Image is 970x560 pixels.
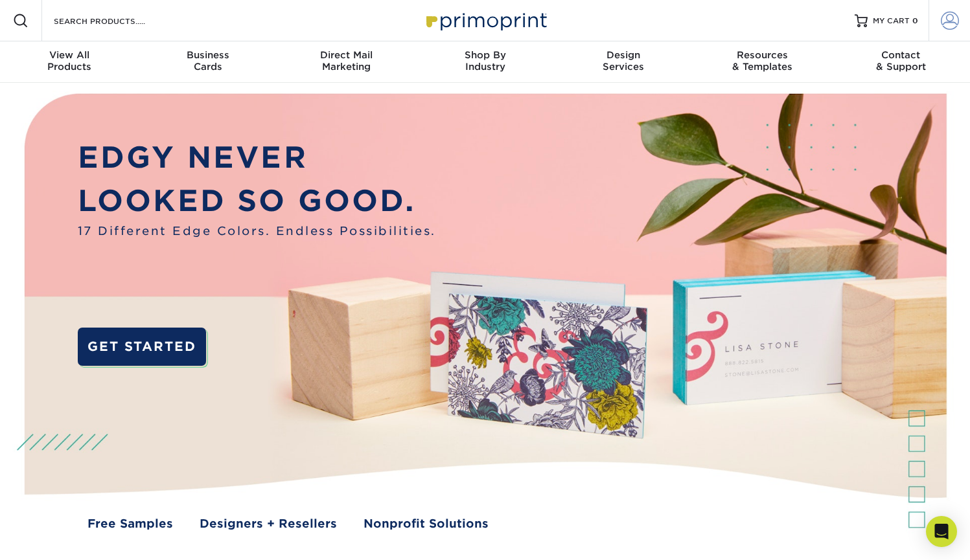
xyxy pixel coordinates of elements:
a: GET STARTED [78,328,206,366]
p: LOOKED SO GOOD. [78,179,436,223]
span: MY CART [873,16,910,27]
span: Resources [693,49,831,61]
div: & Templates [693,49,831,73]
div: Marketing [277,49,416,73]
span: Design [554,49,693,61]
span: Contact [831,49,970,61]
span: 17 Different Edge Colors. Endless Possibilities. [78,223,436,240]
a: Nonprofit Solutions [364,515,489,533]
div: Cards [139,49,277,73]
span: Business [139,49,277,61]
p: EDGY NEVER [78,136,436,179]
a: Contact& Support [831,41,970,83]
span: Shop By [416,49,555,61]
span: Direct Mail [277,49,416,61]
div: Industry [416,49,555,73]
div: Services [554,49,693,73]
a: DesignServices [554,41,693,83]
a: Free Samples [87,515,173,533]
input: SEARCH PRODUCTS..... [52,13,179,28]
iframe: Google Customer Reviews [3,521,110,555]
a: BusinessCards [139,41,277,83]
div: Open Intercom Messenger [926,516,957,547]
a: Designers + Resellers [200,515,337,533]
a: Direct MailMarketing [277,41,416,83]
span: 0 [912,16,918,25]
div: & Support [831,49,970,73]
a: Shop ByIndustry [416,41,555,83]
img: Primoprint [421,6,550,34]
a: Resources& Templates [693,41,831,83]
